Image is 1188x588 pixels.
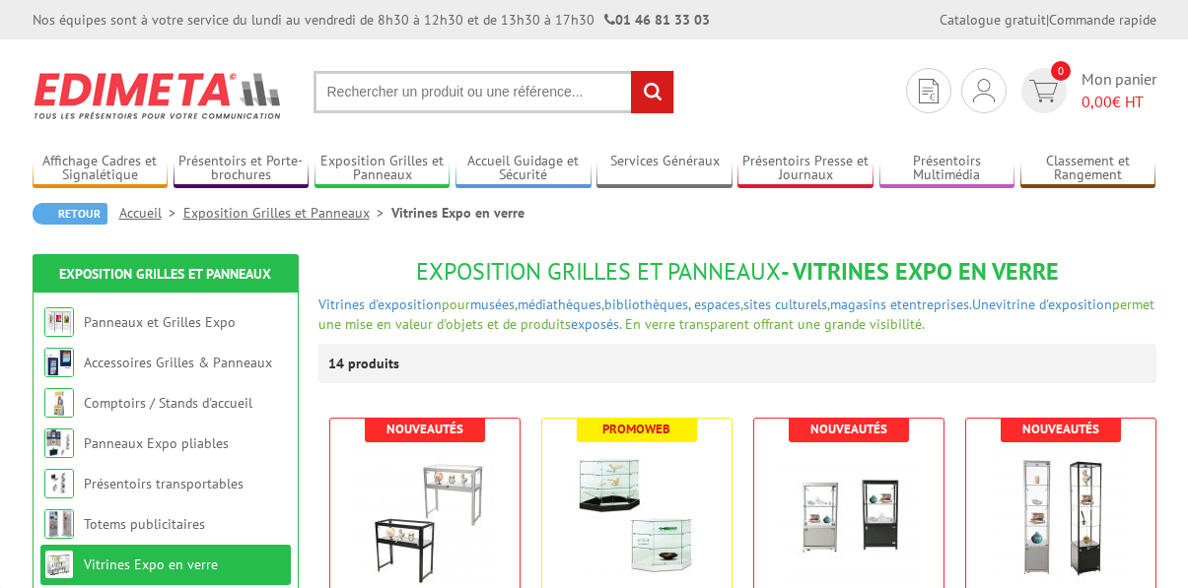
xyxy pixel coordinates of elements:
[830,295,902,313] a: magasins et
[604,295,688,313] a: bibliothèques
[314,153,451,185] a: Exposition Grilles et Panneaux
[84,515,205,533] a: Totems publicitaires
[328,344,402,383] p: 14 produits
[1029,80,1058,102] img: devis rapide
[84,434,229,452] a: Panneaux Expo pliables
[318,295,442,313] a: Vitrines d'exposition
[314,71,674,113] input: Rechercher un produit ou une référence...
[571,315,619,333] a: exposés
[602,421,670,437] b: Promoweb
[442,295,972,313] span: pour , , , ,
[604,11,710,29] strong: 01 46 81 33 03
[737,153,874,185] a: Présentoirs Presse et Journaux
[84,475,244,492] a: Présentoirs transportables
[1082,68,1156,113] span: Mon panier
[84,394,252,412] a: Comptoirs / Stands d'accueil
[44,388,74,418] img: Comptoirs / Stands d'accueil
[318,259,1156,285] h1: - Vitrines Expo en verre
[416,256,781,287] span: Exposition Grilles et Panneaux
[356,448,494,586] img: Vitrines d'exposition table / comptoir LED Aluminium H 90 x L 90 cm - Gris Alu ou Noir
[518,295,601,313] a: médiathèques
[44,428,74,458] img: Panneaux Expo pliables
[992,448,1130,586] img: VITRINES EXPOSITION HAUTE 200cm VERRE ALUMINIUM ÉCLAIRAGE LED ET RÉSERVE - GRIS ALU OU NOIR
[902,295,972,313] a: entreprises.
[972,295,996,313] a: Une
[386,421,463,437] b: Nouveautés
[84,354,272,371] a: Accessoires Grilles & Panneaux
[996,295,1112,313] a: vitrine d'exposition
[84,313,236,331] a: Panneaux et Grilles Expo
[810,421,887,437] b: Nouveautés
[44,469,74,498] img: Présentoirs transportables
[119,204,183,222] a: Accueil
[1020,153,1156,185] a: Classement et Rangement
[33,59,284,132] img: Edimeta
[33,203,107,225] a: Retour
[688,295,740,313] a: , espaces
[568,448,706,586] img: VITRINES D’EXPOSITION EN VERRE TREMPÉ SÉCURISÉ MODELE ANGLE - BLANC OU NOIR
[84,555,218,573] a: Vitrines Expo en verre
[44,348,74,377] img: Accessoires Grilles & Panneaux
[780,448,918,586] img: VITRINES EXPOSITION BASSE COMPTOIR VERRE ECLAIRAGE LED H 90 x L 45 CM - AVEC UNE RÉSERVE - GRIS A...
[33,153,169,185] a: Affichage Cadres et Signalétique
[940,11,1046,29] a: Catalogue gratuit
[59,265,271,283] a: Exposition Grilles et Panneaux
[174,153,310,185] a: Présentoirs et Porte-brochures
[631,71,673,113] input: rechercher
[183,204,391,222] a: Exposition Grilles et Panneaux
[1049,11,1156,29] a: Commande rapide
[470,295,515,313] a: musées
[455,153,592,185] a: Accueil Guidage et Sécurité
[44,509,74,539] img: Totems publicitaires
[391,203,524,223] li: Vitrines Expo en verre
[743,295,827,313] a: sites culturels
[919,79,939,103] img: devis rapide
[1082,92,1112,111] span: 0,00
[1016,68,1156,113] a: devis rapide 0 Mon panier 0,00€ HT
[596,153,733,185] a: Services Généraux
[44,550,74,579] img: Vitrines Expo en verre
[940,10,1156,30] div: |
[973,79,995,102] img: devis rapide
[318,295,1154,333] font: permet une mise en valeur d'objets et de produits . En verre transparent offrant une grande visib...
[33,10,710,30] div: Nos équipes sont à votre service du lundi au vendredi de 8h30 à 12h30 et de 13h30 à 17h30
[1022,421,1099,437] b: Nouveautés
[1051,61,1071,81] span: 0
[1082,91,1156,113] span: € HT
[44,307,74,337] img: Panneaux et Grilles Expo
[879,153,1015,185] a: Présentoirs Multimédia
